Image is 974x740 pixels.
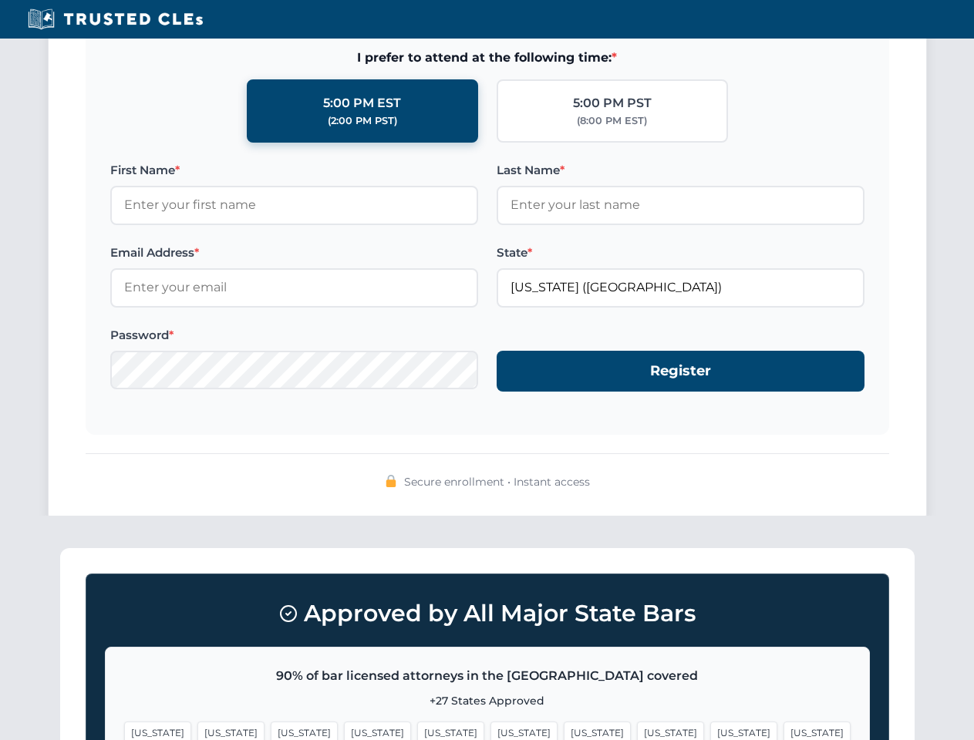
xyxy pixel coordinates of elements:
[110,161,478,180] label: First Name
[110,244,478,262] label: Email Address
[110,268,478,307] input: Enter your email
[497,161,864,180] label: Last Name
[323,93,401,113] div: 5:00 PM EST
[497,244,864,262] label: State
[110,326,478,345] label: Password
[404,473,590,490] span: Secure enrollment • Instant access
[110,48,864,68] span: I prefer to attend at the following time:
[105,593,870,634] h3: Approved by All Major State Bars
[124,666,851,686] p: 90% of bar licensed attorneys in the [GEOGRAPHIC_DATA] covered
[577,113,647,129] div: (8:00 PM EST)
[110,186,478,224] input: Enter your first name
[385,475,397,487] img: 🔒
[573,93,652,113] div: 5:00 PM PST
[23,8,207,31] img: Trusted CLEs
[497,268,864,307] input: Florida (FL)
[328,113,397,129] div: (2:00 PM PST)
[124,692,851,709] p: +27 States Approved
[497,351,864,392] button: Register
[497,186,864,224] input: Enter your last name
